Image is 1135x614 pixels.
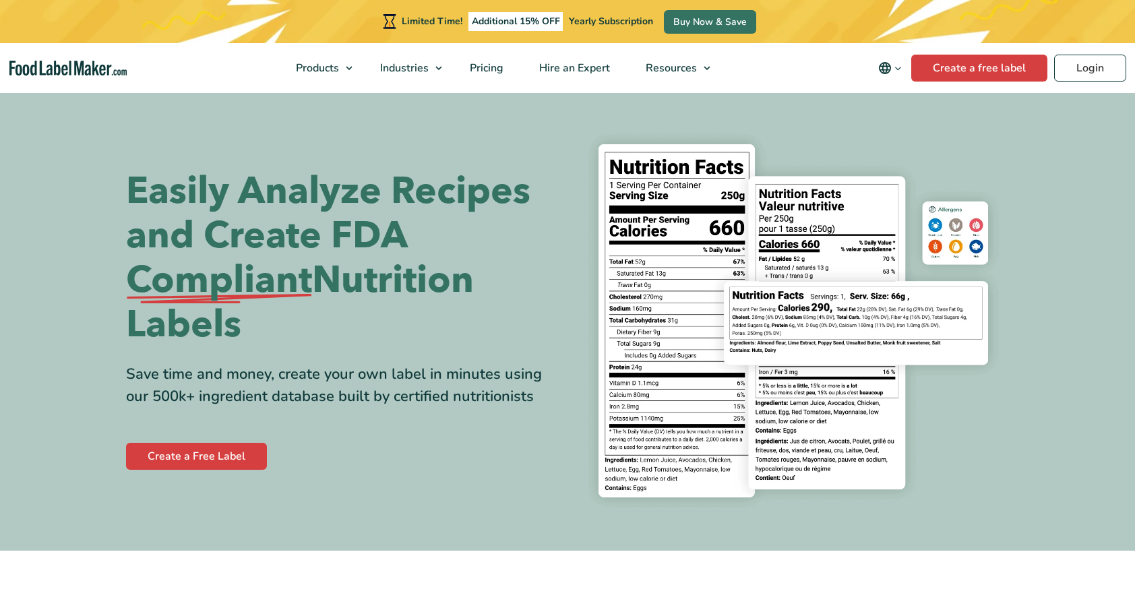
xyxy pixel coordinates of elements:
a: Hire an Expert [522,43,625,93]
a: Resources [628,43,717,93]
span: Yearly Subscription [569,15,653,28]
span: Pricing [466,61,505,75]
span: Limited Time! [402,15,462,28]
span: Resources [642,61,698,75]
h1: Easily Analyze Recipes and Create FDA Nutrition Labels [126,169,557,347]
a: Create a free label [911,55,1047,82]
button: Change language [869,55,911,82]
a: Create a Free Label [126,443,267,470]
span: Compliant [126,258,312,303]
a: Pricing [452,43,518,93]
a: Industries [363,43,449,93]
div: Save time and money, create your own label in minutes using our 500k+ ingredient database built b... [126,363,557,408]
span: Industries [376,61,430,75]
span: Hire an Expert [535,61,611,75]
span: Products [292,61,340,75]
a: Products [278,43,359,93]
span: Additional 15% OFF [468,12,563,31]
a: Food Label Maker homepage [9,61,127,76]
a: Buy Now & Save [664,10,756,34]
a: Login [1054,55,1126,82]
